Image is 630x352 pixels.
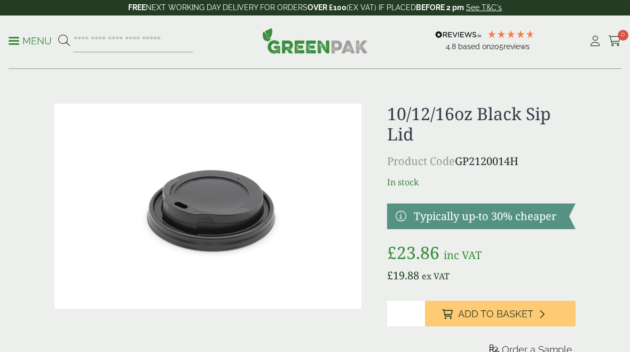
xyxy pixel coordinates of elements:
p: Menu [9,35,52,48]
bdi: 23.86 [387,241,439,264]
span: 0 [618,30,628,41]
span: 4.8 [446,42,458,51]
p: GP2120014H [387,153,576,169]
span: inc VAT [444,248,482,262]
img: GreenPak Supplies [262,28,368,53]
span: Based on [458,42,491,51]
span: £ [387,268,393,283]
strong: FREE [128,3,146,12]
span: £ [387,241,397,264]
img: REVIEWS.io [435,31,482,38]
span: Add to Basket [458,308,533,320]
strong: BEFORE 2 pm [416,3,464,12]
span: Product Code [387,154,455,168]
button: Add to Basket [425,301,576,326]
img: 12 & 16oz Black Sip Lid [54,104,361,309]
span: 205 [491,42,503,51]
bdi: 19.88 [387,268,419,283]
a: 0 [608,33,621,49]
strong: OVER £100 [308,3,346,12]
a: Menu [9,35,52,45]
i: Cart [608,36,621,46]
div: 4.79 Stars [487,29,535,39]
span: ex VAT [422,270,450,282]
p: In stock [387,176,576,189]
span: reviews [503,42,530,51]
a: See T&C's [466,3,502,12]
i: My Account [588,36,602,46]
h1: 10/12/16oz Black Sip Lid [387,104,576,145]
